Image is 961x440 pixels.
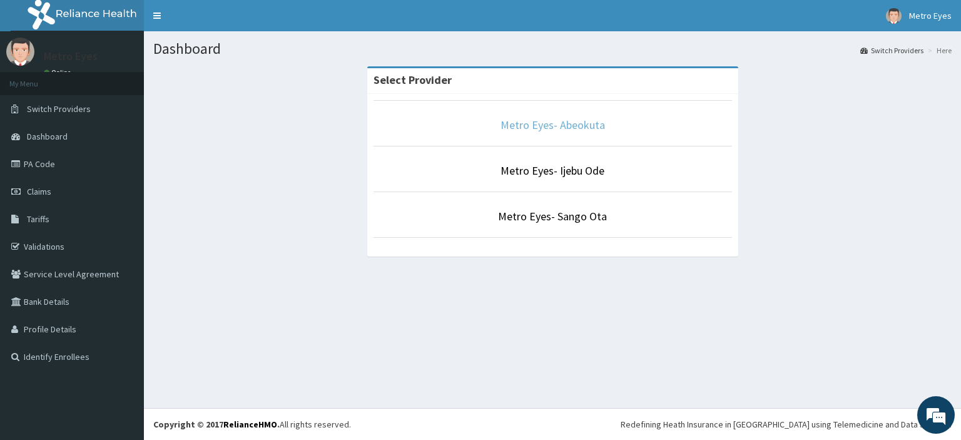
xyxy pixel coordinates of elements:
[501,118,605,132] a: Metro Eyes- Abeokuta
[909,10,952,21] span: Metro Eyes
[44,51,98,62] p: Metro Eyes
[501,163,604,178] a: Metro Eyes- Ijebu Ode
[223,419,277,430] a: RelianceHMO
[23,63,51,94] img: d_794563401_company_1708531726252_794563401
[27,213,49,225] span: Tariffs
[925,45,952,56] li: Here
[205,6,235,36] div: Minimize live chat window
[27,131,68,142] span: Dashboard
[374,73,452,87] strong: Select Provider
[27,103,91,115] span: Switch Providers
[153,419,280,430] strong: Copyright © 2017 .
[6,38,34,66] img: User Image
[44,68,74,77] a: Online
[621,418,952,431] div: Redefining Heath Insurance in [GEOGRAPHIC_DATA] using Telemedicine and Data Science!
[153,41,952,57] h1: Dashboard
[65,70,210,86] div: Chat with us now
[6,301,238,345] textarea: Type your message and hit 'Enter'
[498,209,607,223] a: Metro Eyes- Sango Ota
[886,8,902,24] img: User Image
[144,408,961,440] footer: All rights reserved.
[27,186,51,197] span: Claims
[860,45,923,56] a: Switch Providers
[73,137,173,263] span: We're online!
